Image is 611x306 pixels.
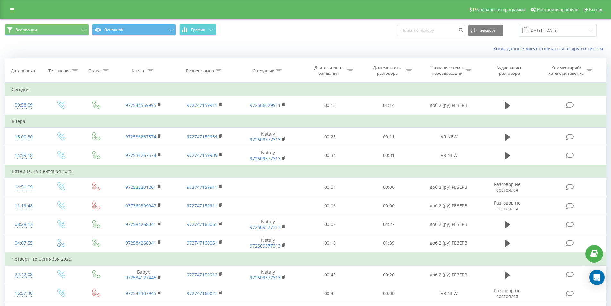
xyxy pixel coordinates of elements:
a: 972536267574 [125,152,156,158]
div: 16:57:48 [12,287,36,300]
a: 972747159911 [187,203,217,209]
span: График [191,28,205,32]
td: 00:42 [301,284,360,303]
a: 972506029911 [250,102,281,108]
td: Барух [113,266,174,284]
td: Nataly [235,266,301,284]
div: 09:58:09 [12,99,36,111]
button: Все звонки [5,24,89,36]
span: Все звонки [15,27,37,32]
a: 972584268041 [125,240,156,246]
td: Nataly [235,146,301,165]
a: 972509377313 [250,243,281,249]
a: 972509377313 [250,224,281,230]
input: Поиск по номеру [397,25,465,36]
td: 00:00 [360,197,418,215]
a: 972536267574 [125,134,156,140]
td: 00:34 [301,146,360,165]
a: 972523201261 [125,184,156,190]
td: Nataly [235,215,301,234]
td: Четверг, 18 Сентября 2025 [5,253,606,266]
td: 00:00 [360,178,418,197]
td: 00:23 [301,127,360,146]
button: Экспорт [468,25,503,36]
span: Настройки профиля [537,7,578,12]
td: 00:31 [360,146,418,165]
td: доб 2 (ру) РЕЗЕРВ [418,266,479,284]
a: 972747160051 [187,221,217,227]
span: Разговор не состоялся [494,181,521,193]
div: Open Intercom Messenger [589,270,605,285]
div: Тип звонка [48,68,71,74]
a: 972747159939 [187,134,217,140]
a: 972747159911 [187,102,217,108]
div: 08:28:13 [12,218,36,231]
button: График [179,24,216,36]
td: 00:43 [301,266,360,284]
td: доб 2 (ру) РЕЗЕРВ [418,96,479,115]
span: Выход [589,7,602,12]
td: доб 2 (ру) РЕЗЕРВ [418,215,479,234]
td: 00:00 [360,284,418,303]
div: Длительность ожидания [311,65,346,76]
td: 00:08 [301,215,360,234]
td: Nataly [235,127,301,146]
td: Nataly [235,234,301,253]
div: Дата звонка [11,68,35,74]
div: Длительность разговора [370,65,404,76]
td: 01:14 [360,96,418,115]
div: 04:07:55 [12,237,36,249]
a: 972747160021 [187,290,217,296]
a: 037360399947 [125,203,156,209]
div: 15:00:30 [12,131,36,143]
a: 972509377313 [250,275,281,281]
td: 00:18 [301,234,360,253]
div: 22:42:08 [12,268,36,281]
td: 00:11 [360,127,418,146]
td: доб 2 (ру) РЕЗЕРВ [418,234,479,253]
button: Основной [92,24,176,36]
a: 972747159912 [187,272,217,278]
a: 972548307945 [125,290,156,296]
div: 14:59:18 [12,149,36,162]
a: 972534127445 [125,275,156,281]
td: 00:12 [301,96,360,115]
span: Разговор не состоялся [494,287,521,299]
a: 972544559995 [125,102,156,108]
div: Клиент [132,68,146,74]
a: Когда данные могут отличаться от других систем [493,46,606,52]
div: Аудиозапись разговора [488,65,530,76]
a: 972509377313 [250,155,281,162]
td: IVR NEW [418,284,479,303]
div: 11:19:48 [12,200,36,212]
span: Разговор не состоялся [494,200,521,212]
td: 00:20 [360,266,418,284]
td: 01:39 [360,234,418,253]
a: 972509377313 [250,136,281,143]
div: 14:51:09 [12,181,36,193]
div: Бизнес номер [186,68,214,74]
td: Вчера [5,115,606,128]
span: Реферальная программа [473,7,525,12]
td: 04:27 [360,215,418,234]
div: Сотрудник [253,68,274,74]
td: Пятница, 19 Сентября 2025 [5,165,606,178]
div: Комментарий/категория звонка [547,65,585,76]
a: 972747159939 [187,152,217,158]
a: 972747160051 [187,240,217,246]
td: IVR NEW [418,127,479,146]
td: доб 2 (ру) РЕЗЕРВ [418,178,479,197]
div: Статус [89,68,101,74]
div: Название схемы переадресации [430,65,464,76]
td: IVR NEW [418,146,479,165]
td: Сегодня [5,83,606,96]
td: доб 2 (ру) РЕЗЕРВ [418,197,479,215]
a: 972584268041 [125,221,156,227]
a: 972747159911 [187,184,217,190]
td: 00:01 [301,178,360,197]
td: 00:06 [301,197,360,215]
